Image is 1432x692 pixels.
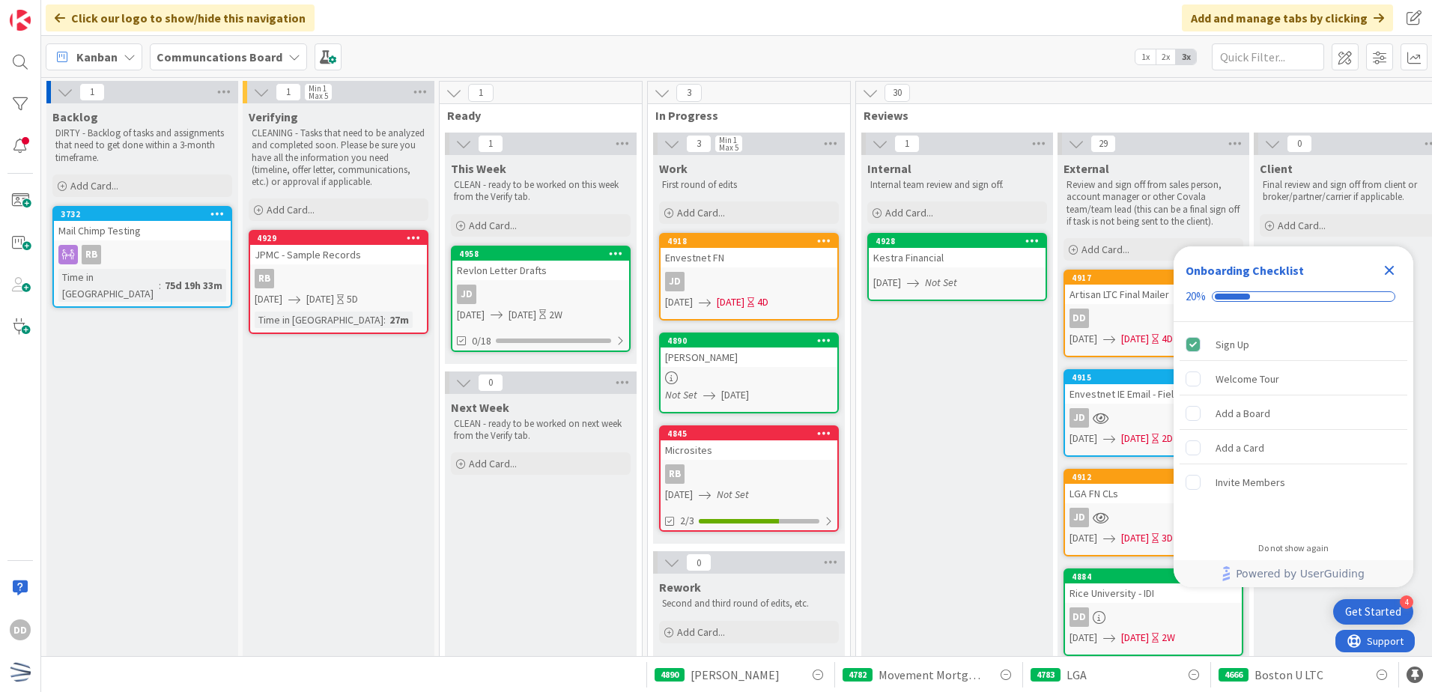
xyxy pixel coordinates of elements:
[347,291,358,307] div: 5D
[661,272,837,291] div: JD
[879,666,985,684] span: Movement Mortgage
[1065,570,1242,583] div: 4884
[885,206,933,219] span: Add Card...
[677,206,725,219] span: Add Card...
[255,269,274,288] div: RB
[1216,336,1249,353] div: Sign Up
[76,48,118,66] span: Kanban
[1333,599,1413,625] div: Open Get Started checklist, remaining modules: 4
[665,388,697,401] i: Not Set
[1065,271,1242,285] div: 4917
[661,334,837,367] div: 4890[PERSON_NAME]
[1064,270,1243,357] a: 4917Artisan LTC Final MailerDD[DATE][DATE]4D
[1216,370,1279,388] div: Welcome Tour
[659,580,701,595] span: Rework
[1090,135,1116,153] span: 29
[1186,290,1401,303] div: Checklist progress: 20%
[1121,530,1149,546] span: [DATE]
[276,83,301,101] span: 1
[472,333,491,349] span: 0/18
[1156,49,1176,64] span: 2x
[1070,607,1089,627] div: DD
[1174,322,1413,532] div: Checklist items
[459,249,629,259] div: 4958
[1216,439,1264,457] div: Add a Card
[1065,583,1242,603] div: Rice University - IDI
[457,307,485,323] span: [DATE]
[309,85,327,92] div: Min 1
[79,83,105,101] span: 1
[1176,49,1196,64] span: 3x
[661,427,837,460] div: 4845Microsites
[255,312,383,328] div: Time in [GEOGRAPHIC_DATA]
[925,276,957,289] i: Not Set
[1212,43,1324,70] input: Quick Filter...
[1174,560,1413,587] div: Footer
[1072,372,1242,383] div: 4915
[383,312,386,328] span: :
[252,127,425,188] p: CLEANING - Tasks that need to be analyzed and completed soon. Please be sure you have all the inf...
[719,144,738,151] div: Max 5
[1065,271,1242,304] div: 4917Artisan LTC Final Mailer
[843,668,873,682] div: 4782
[1064,161,1109,176] span: External
[1182,4,1393,31] div: Add and manage tabs by clicking
[1216,473,1285,491] div: Invite Members
[454,418,628,443] p: CLEAN - ready to be worked on next week from the Verify tab.
[1400,595,1413,609] div: 4
[1065,570,1242,603] div: 4884Rice University - IDI
[1070,309,1089,328] div: DD
[869,234,1046,248] div: 4928
[267,203,315,216] span: Add Card...
[469,219,517,232] span: Add Card...
[867,233,1047,301] a: 4928Kestra Financial[DATE]Not Set
[1162,530,1173,546] div: 3D
[250,231,427,245] div: 4929
[1180,397,1407,430] div: Add a Board is incomplete.
[717,294,744,310] span: [DATE]
[46,4,315,31] div: Click our logo to show/hide this navigation
[1064,369,1243,457] a: 4915Envestnet IE Email - FieldsJD[DATE][DATE]2D
[1065,408,1242,428] div: JD
[662,598,836,610] p: Second and third round of edits, etc.
[58,269,159,302] div: Time in [GEOGRAPHIC_DATA]
[1345,604,1401,619] div: Get Started
[451,161,506,176] span: This Week
[1216,404,1270,422] div: Add a Board
[31,2,68,20] span: Support
[1070,431,1097,446] span: [DATE]
[1121,331,1149,347] span: [DATE]
[452,261,629,280] div: Revlon Letter Drafts
[452,247,629,261] div: 4958
[54,245,231,264] div: RB
[1065,371,1242,384] div: 4915
[70,179,118,192] span: Add Card...
[61,209,231,219] div: 3732
[661,234,837,248] div: 4918
[1064,469,1243,556] a: 4912LGA FN CLsJD[DATE][DATE]3D
[665,487,693,503] span: [DATE]
[1258,542,1329,554] div: Do not show again
[386,312,413,328] div: 27m
[1067,666,1087,684] span: LGA
[82,245,101,264] div: RB
[249,109,298,124] span: Verifying
[1065,470,1242,484] div: 4912
[661,234,837,267] div: 4918Envestnet FN
[1031,668,1061,682] div: 4783
[1065,371,1242,404] div: 4915Envestnet IE Email - Fields
[661,334,837,347] div: 4890
[659,425,839,532] a: 4845MicrositesRB[DATE]Not Set2/3
[665,294,693,310] span: [DATE]
[1072,273,1242,283] div: 4917
[869,248,1046,267] div: Kestra Financial
[309,92,328,100] div: Max 5
[667,236,837,246] div: 4918
[691,666,780,684] span: [PERSON_NAME]
[54,207,231,221] div: 3732
[454,179,628,204] p: CLEAN - ready to be worked on this week from the Verify tab.
[452,247,629,280] div: 4958Revlon Letter Drafts
[1070,408,1089,428] div: JD
[1065,285,1242,304] div: Artisan LTC Final Mailer
[677,625,725,639] span: Add Card...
